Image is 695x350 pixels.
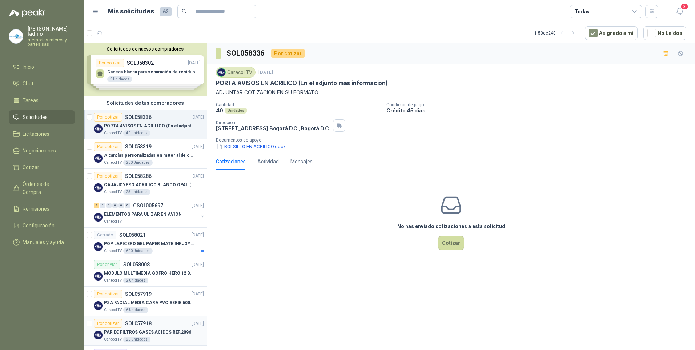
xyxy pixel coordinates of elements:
[133,203,163,208] p: GSOL005697
[104,278,122,283] p: Caracol TV
[104,189,122,195] p: Caracol TV
[9,177,75,199] a: Órdenes de Compra
[125,115,152,120] p: SOL058336
[271,49,305,58] div: Por cotizar
[192,291,204,298] p: [DATE]
[104,329,194,336] p: PAR DE FILTROS GASES ACIDOS REF.2096 3M
[23,80,33,88] span: Chat
[94,113,122,122] div: Por cotizar
[216,107,223,114] p: 40
[84,257,207,287] a: Por enviarSOL058008[DATE] Company LogoMODULO MULTIMEDIA GOPRO HERO 12 BLACKCaracol TV2 Unidades
[94,231,116,239] div: Cerrado
[106,203,112,208] div: 0
[104,123,194,130] p: PORTA AVISOS EN ACRILICO (En el adjunto mas informacion)
[125,291,152,297] p: SOL057919
[216,125,330,131] p: [STREET_ADDRESS] Bogotá D.C. , Bogotá D.C.
[23,63,34,71] span: Inicio
[123,189,150,195] div: 25 Unidades
[94,183,103,192] img: Company Logo
[192,320,204,327] p: [DATE]
[225,108,247,114] div: Unidades
[94,331,103,339] img: Company Logo
[84,228,207,257] a: CerradoSOL058021[DATE] Company LogoPOP LAPICERO GEL PAPER MATE INKJOY 0.7 (Revisar el adjunto)Car...
[84,316,207,346] a: Por cotizarSOL057918[DATE] Company LogoPAR DE FILTROS GASES ACIDOS REF.2096 3MCaracol TV20 Unidades
[84,287,207,316] a: Por cotizarSOL057919[DATE] Company LogoPZA FACIAL MEDIA CARA PVC SERIE 6000 3MCaracol TV6 Unidades
[94,260,120,269] div: Por enviar
[258,69,273,76] p: [DATE]
[23,130,49,138] span: Licitaciones
[216,120,330,125] p: Dirección
[216,79,388,87] p: PORTA AVISOS EN ACRILICO (En el adjunto mas informacion)
[118,203,124,208] div: 0
[386,102,692,107] p: Condición de pago
[216,158,246,166] div: Cotizaciones
[104,160,122,166] p: Caracol TV
[23,113,48,121] span: Solicitudes
[643,26,686,40] button: No Leídos
[438,236,464,250] button: Cotizar
[28,26,75,36] p: [PERSON_NAME] ladino
[104,270,194,277] p: MODULO MULTIMEDIA GOPRO HERO 12 BLACK
[104,299,194,306] p: PZA FACIAL MEDIA CARA PVC SERIE 6000 3M
[386,107,692,114] p: Crédito 45 días
[112,203,118,208] div: 0
[192,114,204,121] p: [DATE]
[9,94,75,107] a: Tareas
[216,102,381,107] p: Cantidad
[119,232,146,238] p: SOL058021
[123,160,153,166] div: 200 Unidades
[9,127,75,141] a: Licitaciones
[123,337,150,342] div: 20 Unidades
[104,130,122,136] p: Caracol TV
[192,232,204,239] p: [DATE]
[534,27,579,39] div: 1 - 50 de 240
[192,173,204,180] p: [DATE]
[94,272,103,281] img: Company Logo
[217,68,225,76] img: Company Logo
[216,138,692,143] p: Documentos de apoyo
[125,321,152,326] p: SOL057918
[160,7,172,16] span: 62
[94,301,103,310] img: Company Logo
[574,8,590,16] div: Todas
[84,110,207,139] a: Por cotizarSOL058336[DATE] Company LogoPORTA AVISOS EN ACRILICO (En el adjunto mas informacion)Ca...
[680,3,688,10] span: 3
[104,219,122,224] p: Caracol TV
[182,9,187,14] span: search
[9,9,46,17] img: Logo peakr
[23,238,64,246] span: Manuales y ayuda
[9,235,75,249] a: Manuales y ayuda
[84,169,207,198] a: Por cotizarSOL058286[DATE] Company LogoCAJA JOYERO ACRILICO BLANCO OPAL (En el adjunto mas detall...
[94,290,122,298] div: Por cotizar
[94,172,122,180] div: Por cotizar
[9,60,75,74] a: Inicio
[9,202,75,216] a: Remisiones
[94,124,103,133] img: Company Logo
[94,154,103,163] img: Company Logo
[216,67,256,78] div: Caracol TV
[94,213,103,222] img: Company Logo
[108,6,154,17] h1: Mis solicitudes
[28,38,75,47] p: memorias micros y partes sas
[9,144,75,158] a: Negociaciones
[104,182,194,188] p: CAJA JOYERO ACRILICO BLANCO OPAL (En el adjunto mas detalle)
[84,43,207,96] div: Solicitudes de nuevos compradoresPor cotizarSOL058302[DATE] Caneca blanca para separación de resi...
[23,222,55,230] span: Configuración
[9,77,75,91] a: Chat
[123,248,153,254] div: 600 Unidades
[23,96,39,104] span: Tareas
[9,160,75,174] a: Cotizar
[9,219,75,232] a: Configuración
[84,139,207,169] a: Por cotizarSOL058319[DATE] Company LogoAlcancías personalizadas en material de cerámica (VER ADJU...
[94,203,99,208] div: 6
[123,130,150,136] div: 40 Unidades
[257,158,279,166] div: Actividad
[673,5,686,18] button: 3
[100,203,105,208] div: 0
[216,143,286,150] button: BOLSILLO EN ACRILICO.docx
[104,240,194,247] p: POP LAPICERO GEL PAPER MATE INKJOY 0.7 (Revisar el adjunto)
[23,163,39,171] span: Cotizar
[216,88,686,96] p: ADJUNTAR COTIZACION EN SU FORMATO
[125,144,152,149] p: SOL058319
[226,48,265,59] h3: SOL058336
